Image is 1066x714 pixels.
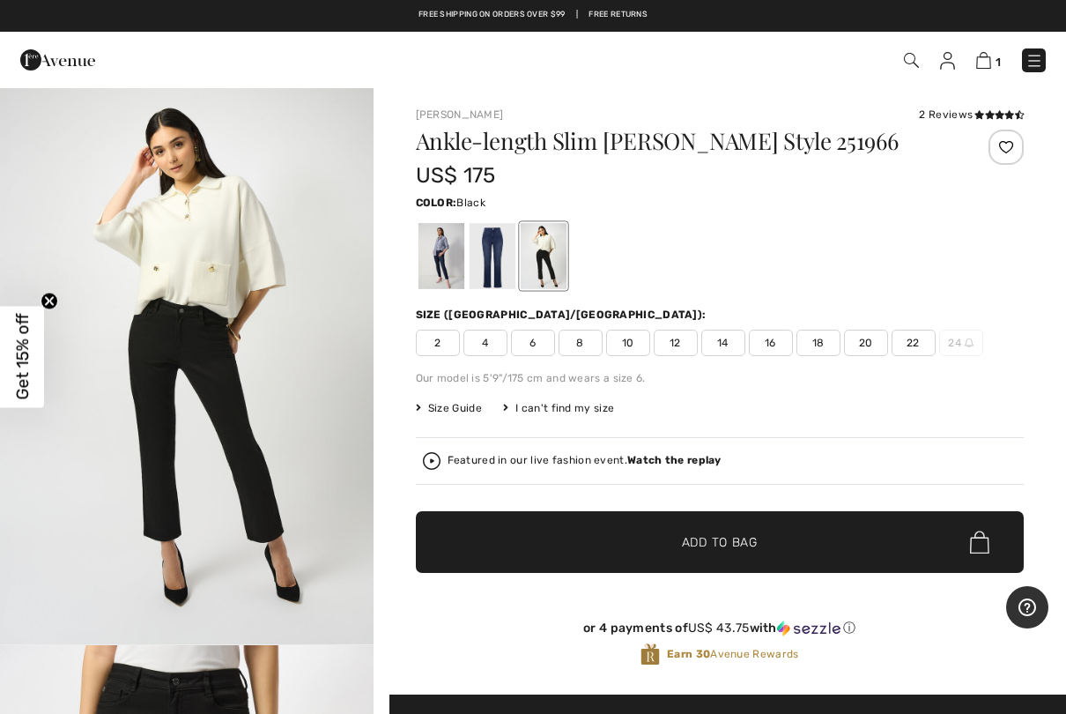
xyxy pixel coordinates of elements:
[654,330,698,356] span: 12
[892,330,936,356] span: 22
[640,643,660,666] img: Avenue Rewards
[606,330,650,356] span: 10
[976,52,991,69] img: Shopping Bag
[416,130,922,152] h1: Ankle-length Slim [PERSON_NAME] Style 251966
[844,330,888,356] span: 20
[448,455,722,466] div: Featured in our live fashion event.
[777,621,840,636] img: Sezzle
[469,223,514,289] div: Denim Medium Blue
[20,50,95,67] a: 1ère Avenue
[41,293,58,310] button: Close teaser
[503,400,614,416] div: I can't find my size
[1006,586,1048,630] iframe: Opens a widget where you can find more information
[976,49,1001,71] a: 1
[904,53,919,68] img: Search
[701,330,745,356] span: 14
[939,330,983,356] span: 24
[416,621,1025,636] div: or 4 payments of with
[996,56,1001,69] span: 1
[416,108,504,121] a: [PERSON_NAME]
[559,330,603,356] span: 8
[416,400,482,416] span: Size Guide
[20,42,95,78] img: 1ère Avenue
[627,454,722,466] strong: Watch the replay
[416,330,460,356] span: 2
[1025,52,1043,70] img: Menu
[520,223,566,289] div: Black
[965,338,973,347] img: ring-m.svg
[416,307,710,323] div: Size ([GEOGRAPHIC_DATA]/[GEOGRAPHIC_DATA]):
[423,452,440,470] img: Watch the replay
[416,197,457,209] span: Color:
[418,223,463,289] div: Dark Denim Blue
[589,9,648,21] a: Free Returns
[667,648,710,660] strong: Earn 30
[970,531,989,554] img: Bag.svg
[796,330,840,356] span: 18
[919,107,1024,123] div: 2 Reviews
[418,9,566,21] a: Free shipping on orders over $99
[456,197,485,209] span: Black
[749,330,793,356] span: 16
[463,330,507,356] span: 4
[12,314,33,400] span: Get 15% off
[667,646,798,662] span: Avenue Rewards
[416,370,1025,386] div: Our model is 5'9"/175 cm and wears a size 6.
[416,621,1025,643] div: or 4 payments ofUS$ 43.75withSezzle Click to learn more about Sezzle
[682,533,758,552] span: Add to Bag
[511,330,555,356] span: 6
[576,9,578,21] span: |
[688,621,750,636] span: US$ 43.75
[416,511,1025,573] button: Add to Bag
[416,163,496,188] span: US$ 175
[940,52,955,70] img: My Info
